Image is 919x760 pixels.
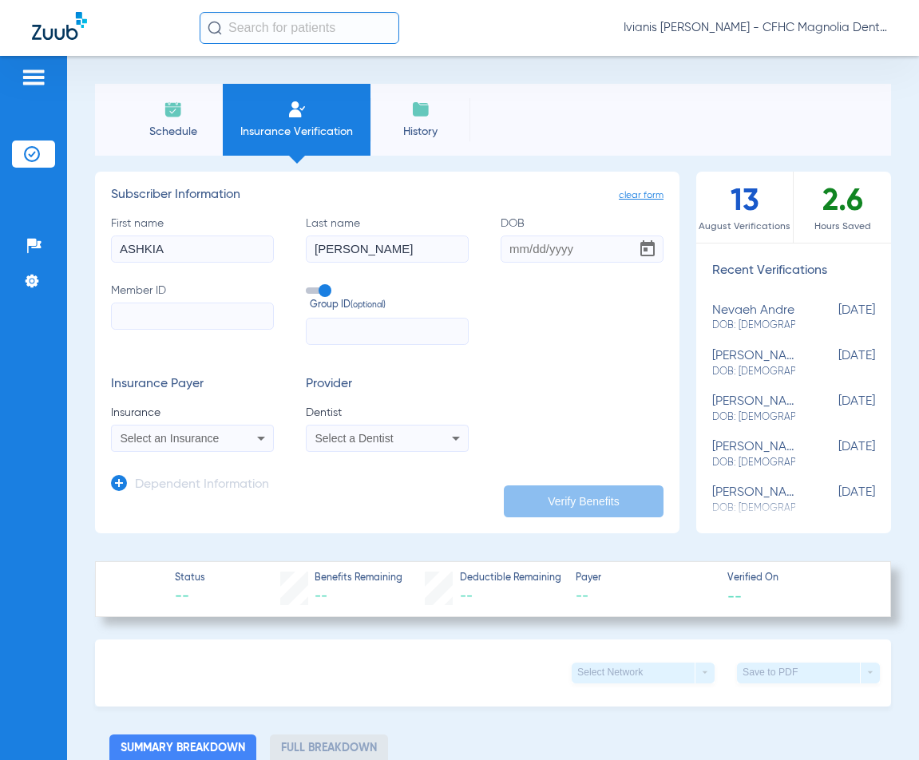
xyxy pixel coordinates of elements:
[504,485,664,517] button: Verify Benefits
[839,683,919,760] iframe: Chat Widget
[794,172,891,243] div: 2.6
[315,432,394,445] span: Select a Dentist
[135,124,211,140] span: Schedule
[795,303,875,333] span: [DATE]
[306,236,469,263] input: Last name
[696,172,794,243] div: 13
[795,485,875,515] span: [DATE]
[111,377,274,393] h3: Insurance Payer
[460,590,473,603] span: --
[121,432,220,445] span: Select an Insurance
[111,283,274,345] label: Member ID
[310,299,469,313] span: Group ID
[696,219,793,235] span: August Verifications
[712,303,795,333] div: nevaeh andre
[235,124,358,140] span: Insurance Verification
[619,188,664,204] span: clear form
[632,233,664,265] button: Open calendar
[712,349,795,378] div: [PERSON_NAME]
[111,303,274,330] input: Member ID
[111,188,664,204] h3: Subscriber Information
[111,236,274,263] input: First name
[501,236,664,263] input: DOBOpen calendar
[135,477,269,493] h3: Dependent Information
[351,299,386,313] small: (optional)
[795,349,875,378] span: [DATE]
[306,405,469,421] span: Dentist
[576,587,713,607] span: --
[712,319,795,333] span: DOB: [DEMOGRAPHIC_DATA]
[21,68,46,87] img: hamburger-icon
[795,440,875,469] span: [DATE]
[111,405,274,421] span: Insurance
[460,572,561,586] span: Deductible Remaining
[712,410,795,425] span: DOB: [DEMOGRAPHIC_DATA]
[175,587,205,607] span: --
[727,588,742,604] span: --
[794,219,891,235] span: Hours Saved
[696,263,891,279] h3: Recent Verifications
[501,216,664,263] label: DOB
[727,572,865,586] span: Verified On
[306,216,469,263] label: Last name
[712,456,795,470] span: DOB: [DEMOGRAPHIC_DATA]
[175,572,205,586] span: Status
[315,572,402,586] span: Benefits Remaining
[111,216,274,263] label: First name
[411,100,430,119] img: History
[164,100,183,119] img: Schedule
[576,572,713,586] span: Payer
[712,365,795,379] span: DOB: [DEMOGRAPHIC_DATA]
[315,590,327,603] span: --
[200,12,399,44] input: Search for patients
[287,100,307,119] img: Manual Insurance Verification
[624,20,887,36] span: Ivianis [PERSON_NAME] - CFHC Magnolia Dental
[712,485,795,515] div: [PERSON_NAME]
[382,124,458,140] span: History
[712,394,795,424] div: [PERSON_NAME]
[32,12,87,40] img: Zuub Logo
[306,377,469,393] h3: Provider
[712,440,795,469] div: [PERSON_NAME]
[795,394,875,424] span: [DATE]
[208,21,222,35] img: Search Icon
